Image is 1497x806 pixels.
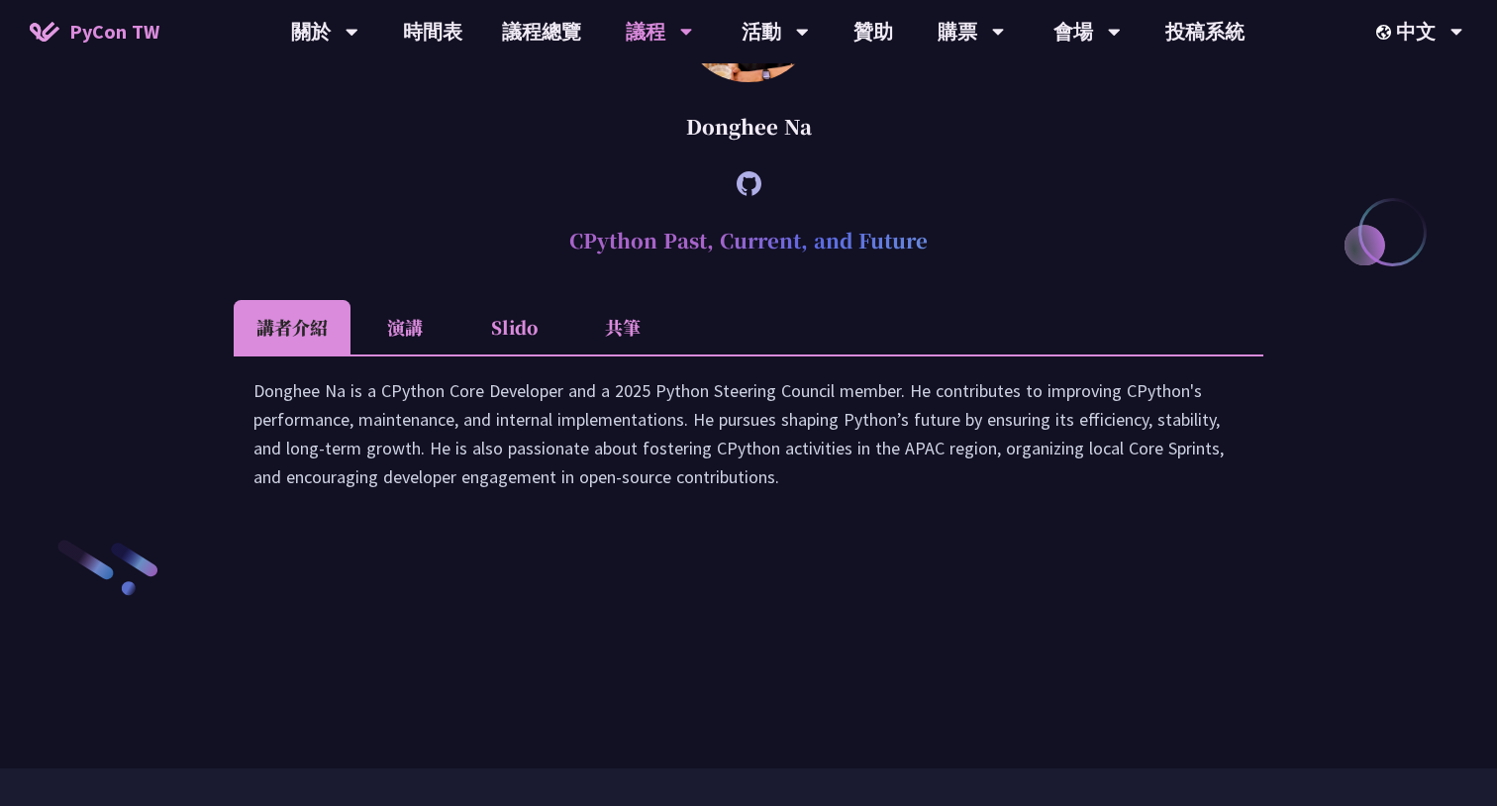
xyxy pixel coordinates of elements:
li: 共筆 [568,300,677,354]
div: Donghee Na [234,97,1263,156]
h2: CPython Past, Current, and Future [234,211,1263,270]
div: Donghee Na is a CPython Core Developer and a 2025 Python Steering Council member. He contributes ... [253,376,1244,511]
img: Home icon of PyCon TW 2025 [30,22,59,42]
li: Slido [459,300,568,354]
img: Locale Icon [1376,25,1396,40]
li: 演講 [350,300,459,354]
a: PyCon TW [10,7,179,56]
span: PyCon TW [69,17,159,47]
li: 講者介紹 [234,300,350,354]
